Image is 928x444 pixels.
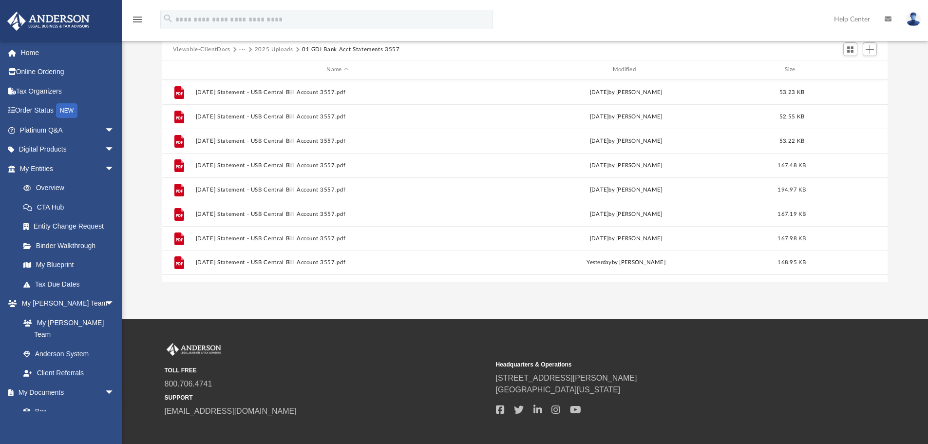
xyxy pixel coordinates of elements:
[132,19,143,25] a: menu
[14,344,124,364] a: Anderson System
[105,120,124,140] span: arrow_drop_down
[7,159,129,178] a: My Entitiesarrow_drop_down
[777,187,806,192] span: 194.97 KB
[7,81,129,101] a: Tax Organizers
[165,407,297,415] a: [EMAIL_ADDRESS][DOMAIN_NAME]
[167,65,191,74] div: id
[255,45,293,54] button: 2025 Uploads
[484,234,768,243] div: [DATE] by [PERSON_NAME]
[195,114,479,120] button: [DATE] Statement - USB Central Bill Account 3557.pdf
[4,12,93,31] img: Anderson Advisors Platinum Portal
[906,12,921,26] img: User Pic
[7,43,129,62] a: Home
[105,383,124,403] span: arrow_drop_down
[14,255,124,275] a: My Blueprint
[195,187,479,193] button: [DATE] Statement - USB Central Bill Account 3557.pdf
[843,42,858,56] button: Switch to Grid View
[496,374,637,382] a: [STREET_ADDRESS][PERSON_NAME]
[195,162,479,169] button: [DATE] Statement - USB Central Bill Account 3557.pdf
[779,89,804,95] span: 53.23 KB
[777,162,806,168] span: 167.48 KB
[777,235,806,241] span: 167.98 KB
[105,140,124,160] span: arrow_drop_down
[195,235,479,242] button: [DATE] Statement - USB Central Bill Account 3557.pdf
[14,178,129,198] a: Overview
[484,136,768,145] div: [DATE] by [PERSON_NAME]
[7,294,124,313] a: My [PERSON_NAME] Teamarrow_drop_down
[165,366,489,375] small: TOLL FREE
[496,360,820,369] small: Headquarters & Operations
[496,386,621,394] a: [GEOGRAPHIC_DATA][US_STATE]
[777,211,806,216] span: 167.19 KB
[863,42,877,56] button: Add
[195,138,479,144] button: [DATE] Statement - USB Central Bill Account 3557.pdf
[14,217,129,236] a: Entity Change Request
[7,120,129,140] a: Platinum Q&Aarrow_drop_down
[105,294,124,314] span: arrow_drop_down
[105,159,124,179] span: arrow_drop_down
[14,236,129,255] a: Binder Walkthrough
[14,197,129,217] a: CTA Hub
[14,313,119,344] a: My [PERSON_NAME] Team
[195,65,479,74] div: Name
[772,65,811,74] div: Size
[14,274,129,294] a: Tax Due Dates
[484,161,768,170] div: [DATE] by [PERSON_NAME]
[165,380,212,388] a: 800.706.4741
[779,138,804,143] span: 53.22 KB
[587,260,611,265] span: yesterday
[815,65,884,74] div: id
[165,393,489,402] small: SUPPORT
[195,259,479,266] button: [DATE] Statement - USB Central Bill Account 3557.pdf
[195,89,479,96] button: [DATE] Statement - USB Central Bill Account 3557.pdf
[7,101,129,121] a: Order StatusNEW
[7,140,129,159] a: Digital Productsarrow_drop_down
[14,402,119,422] a: Box
[132,14,143,25] i: menu
[484,112,768,121] div: [DATE] by [PERSON_NAME]
[484,210,768,218] div: [DATE] by [PERSON_NAME]
[777,260,806,265] span: 168.95 KB
[484,258,768,267] div: by [PERSON_NAME]
[7,383,124,402] a: My Documentsarrow_drop_down
[195,211,479,217] button: [DATE] Statement - USB Central Bill Account 3557.pdf
[163,13,173,24] i: search
[7,62,129,82] a: Online Ordering
[484,185,768,194] div: [DATE] by [PERSON_NAME]
[56,103,77,118] div: NEW
[302,45,400,54] button: 01 GDI Bank Acct Statements 3557
[484,88,768,97] div: [DATE] by [PERSON_NAME]
[173,45,230,54] button: Viewable-ClientDocs
[239,45,246,54] button: ···
[484,65,768,74] div: Modified
[162,80,888,282] div: grid
[779,114,804,119] span: 52.55 KB
[14,364,124,383] a: Client Referrals
[165,343,223,356] img: Anderson Advisors Platinum Portal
